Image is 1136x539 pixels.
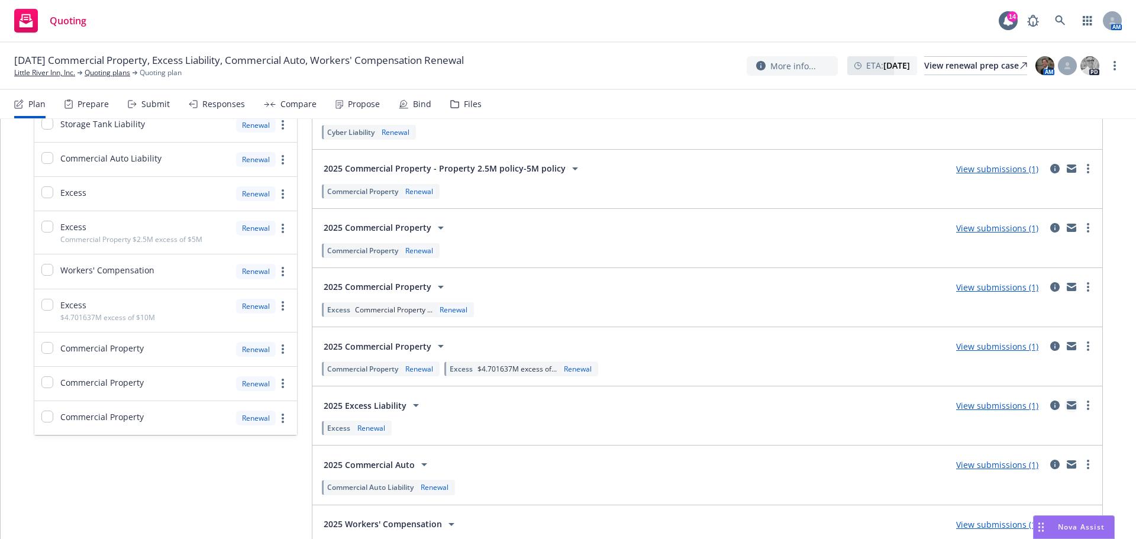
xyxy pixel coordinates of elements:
[956,282,1038,293] a: View submissions (1)
[324,162,566,175] span: 2025 Commercial Property - Property 2.5M policy-5M policy
[1108,59,1122,73] a: more
[450,364,473,374] span: Excess
[14,67,75,78] a: Little River Inn, Inc.
[276,342,290,356] a: more
[1058,522,1105,532] span: Nova Assist
[140,67,182,78] span: Quoting plan
[327,127,375,137] span: Cyber Liability
[1064,457,1079,472] a: mail
[327,305,350,315] span: Excess
[1048,280,1062,294] a: circleInformation
[956,459,1038,470] a: View submissions (1)
[319,512,463,536] button: 2025 Workers' Compensation
[1064,280,1079,294] a: mail
[319,334,452,358] button: 2025 Commercial Property
[924,56,1027,75] a: View renewal prep case
[477,364,557,374] span: $4.701637M excess of...
[202,99,245,109] div: Responses
[324,221,431,234] span: 2025 Commercial Property
[956,400,1038,411] a: View submissions (1)
[236,299,276,314] div: Renewal
[956,519,1038,530] a: View submissions (1)
[403,364,435,374] div: Renewal
[280,99,317,109] div: Compare
[1064,398,1079,412] a: mail
[276,187,290,201] a: more
[355,305,433,315] span: Commercial Property ...
[276,376,290,390] a: more
[276,118,290,132] a: more
[276,411,290,425] a: more
[236,264,276,279] div: Renewal
[866,59,910,72] span: ETA :
[1048,339,1062,353] a: circleInformation
[60,342,144,354] span: Commercial Property
[319,275,452,299] button: 2025 Commercial Property
[327,246,398,256] span: Commercial Property
[1007,11,1018,22] div: 14
[28,99,46,109] div: Plan
[78,99,109,109] div: Prepare
[1081,457,1095,472] a: more
[236,186,276,201] div: Renewal
[747,56,838,76] button: More info...
[60,152,162,164] span: Commercial Auto Liability
[1081,280,1095,294] a: more
[1033,515,1115,539] button: Nova Assist
[327,364,398,374] span: Commercial Property
[413,99,431,109] div: Bind
[1081,339,1095,353] a: more
[1034,516,1048,538] div: Drag to move
[327,186,398,196] span: Commercial Property
[236,221,276,235] div: Renewal
[141,99,170,109] div: Submit
[327,482,414,492] span: Commercial Auto Liability
[276,264,290,279] a: more
[60,411,144,423] span: Commercial Property
[60,264,154,276] span: Workers' Compensation
[60,299,86,311] span: Excess
[324,280,431,293] span: 2025 Commercial Property
[324,399,406,412] span: 2025 Excess Liability
[956,341,1038,352] a: View submissions (1)
[319,157,586,180] button: 2025 Commercial Property - Property 2.5M policy-5M policy
[276,153,290,167] a: more
[403,186,435,196] div: Renewal
[236,376,276,391] div: Renewal
[60,376,144,389] span: Commercial Property
[1048,398,1062,412] a: circleInformation
[956,222,1038,234] a: View submissions (1)
[1064,162,1079,176] a: mail
[60,234,202,244] span: Commercial Property $2.5M excess of $5M
[1081,221,1095,235] a: more
[956,163,1038,175] a: View submissions (1)
[1048,457,1062,472] a: circleInformation
[1080,56,1099,75] img: photo
[319,393,427,417] button: 2025 Excess Liability
[355,423,388,433] div: Renewal
[9,4,91,37] a: Quoting
[1048,221,1062,235] a: circleInformation
[319,453,435,476] button: 2025 Commercial Auto
[85,67,130,78] a: Quoting plans
[1048,162,1062,176] a: circleInformation
[1048,9,1072,33] a: Search
[14,53,464,67] span: [DATE] Commercial Property, Excess Liability, Commercial Auto, Workers' Compensation Renewal
[1021,9,1045,33] a: Report a Bug
[276,221,290,235] a: more
[324,459,415,471] span: 2025 Commercial Auto
[324,340,431,353] span: 2025 Commercial Property
[319,216,452,240] button: 2025 Commercial Property
[379,127,412,137] div: Renewal
[236,118,276,133] div: Renewal
[924,57,1027,75] div: View renewal prep case
[437,305,470,315] div: Renewal
[327,423,350,433] span: Excess
[1064,221,1079,235] a: mail
[50,16,86,25] span: Quoting
[1035,56,1054,75] img: photo
[60,118,145,130] span: Storage Tank Liability
[236,411,276,425] div: Renewal
[1064,339,1079,353] a: mail
[403,246,435,256] div: Renewal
